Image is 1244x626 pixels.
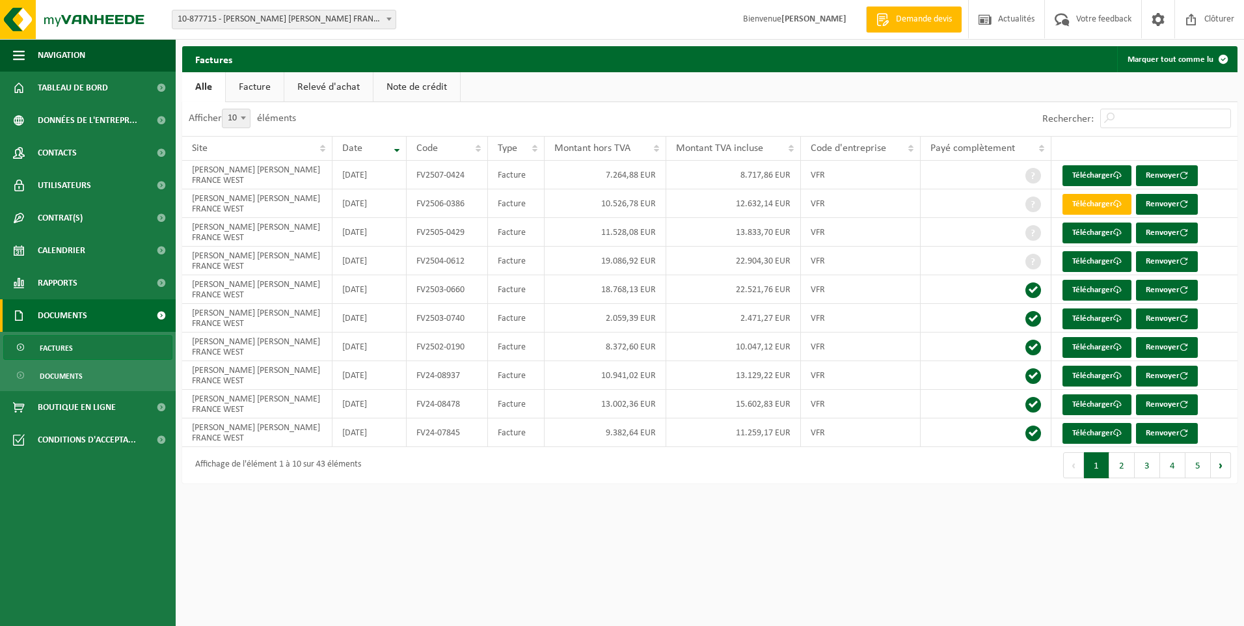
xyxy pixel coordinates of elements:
td: VFR [801,361,921,390]
button: 5 [1185,452,1211,478]
span: Contacts [38,137,77,169]
td: 2.059,39 EUR [545,304,666,333]
td: 13.002,36 EUR [545,390,666,418]
td: Facture [488,333,544,361]
td: FV24-08478 [407,390,488,418]
td: 13.833,70 EUR [666,218,801,247]
span: 10-877715 - ADLER PELZER FRANCE WEST - MORNAC [172,10,396,29]
button: Marquer tout comme lu [1117,46,1236,72]
td: 7.264,88 EUR [545,161,666,189]
td: VFR [801,275,921,304]
button: 3 [1135,452,1160,478]
span: Calendrier [38,234,85,267]
a: Télécharger [1062,280,1131,301]
td: VFR [801,247,921,275]
td: Facture [488,304,544,333]
a: Télécharger [1062,423,1131,444]
a: Facture [226,72,284,102]
span: Demande devis [893,13,955,26]
td: 10.526,78 EUR [545,189,666,218]
td: VFR [801,333,921,361]
span: Code d'entreprise [811,143,886,154]
td: 9.382,64 EUR [545,418,666,447]
span: Montant TVA incluse [676,143,763,154]
button: 2 [1109,452,1135,478]
td: Facture [488,418,544,447]
td: 2.471,27 EUR [666,304,801,333]
td: [DATE] [332,304,407,333]
button: 1 [1084,452,1109,478]
td: [PERSON_NAME] [PERSON_NAME] FRANCE WEST [182,161,332,189]
button: Renvoyer [1136,194,1198,215]
td: FV24-08937 [407,361,488,390]
button: Renvoyer [1136,394,1198,415]
button: Renvoyer [1136,308,1198,329]
td: Facture [488,161,544,189]
td: [PERSON_NAME] [PERSON_NAME] FRANCE WEST [182,247,332,275]
a: Télécharger [1062,251,1131,272]
a: Demande devis [866,7,962,33]
span: Tableau de bord [38,72,108,104]
td: VFR [801,218,921,247]
td: Facture [488,189,544,218]
strong: [PERSON_NAME] [781,14,846,24]
td: [DATE] [332,161,407,189]
span: Boutique en ligne [38,391,116,424]
a: Alle [182,72,225,102]
a: Factures [3,335,172,360]
td: [DATE] [332,333,407,361]
button: Renvoyer [1136,366,1198,387]
td: 22.904,30 EUR [666,247,801,275]
td: VFR [801,161,921,189]
button: Renvoyer [1136,223,1198,243]
a: Télécharger [1062,308,1131,329]
span: Conditions d'accepta... [38,424,136,456]
span: Date [342,143,362,154]
td: 8.717,86 EUR [666,161,801,189]
td: 18.768,13 EUR [545,275,666,304]
td: [DATE] [332,189,407,218]
span: Payé complètement [930,143,1015,154]
span: Documents [40,364,83,388]
a: Télécharger [1062,165,1131,186]
a: Télécharger [1062,194,1131,215]
a: Télécharger [1062,337,1131,358]
td: 10.047,12 EUR [666,333,801,361]
span: Rapports [38,267,77,299]
button: Renvoyer [1136,423,1198,444]
button: Renvoyer [1136,280,1198,301]
button: Renvoyer [1136,251,1198,272]
span: Type [498,143,517,154]
button: Renvoyer [1136,337,1198,358]
td: FV2503-0740 [407,304,488,333]
td: FV24-07845 [407,418,488,447]
td: [PERSON_NAME] [PERSON_NAME] FRANCE WEST [182,390,332,418]
td: FV2506-0386 [407,189,488,218]
td: [PERSON_NAME] [PERSON_NAME] FRANCE WEST [182,304,332,333]
button: 4 [1160,452,1185,478]
h2: Factures [182,46,245,72]
td: 10.941,02 EUR [545,361,666,390]
span: Site [192,143,208,154]
td: 15.602,83 EUR [666,390,801,418]
td: [PERSON_NAME] [PERSON_NAME] FRANCE WEST [182,218,332,247]
span: Données de l'entrepr... [38,104,137,137]
td: [DATE] [332,275,407,304]
td: Facture [488,218,544,247]
span: Montant hors TVA [554,143,630,154]
td: [PERSON_NAME] [PERSON_NAME] FRANCE WEST [182,275,332,304]
a: Télécharger [1062,223,1131,243]
span: Navigation [38,39,85,72]
label: Rechercher: [1042,114,1094,124]
td: 12.632,14 EUR [666,189,801,218]
span: Utilisateurs [38,169,91,202]
td: FV2504-0612 [407,247,488,275]
button: Previous [1063,452,1084,478]
td: VFR [801,189,921,218]
span: Documents [38,299,87,332]
td: VFR [801,304,921,333]
span: Code [416,143,438,154]
td: Facture [488,361,544,390]
td: 11.259,17 EUR [666,418,801,447]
